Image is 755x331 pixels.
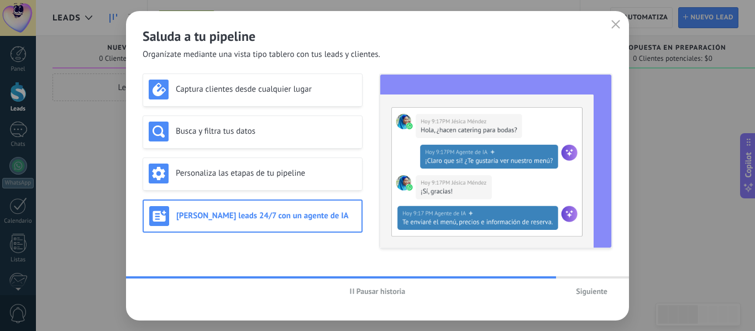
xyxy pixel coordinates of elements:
[576,287,607,295] span: Siguiente
[356,287,406,295] span: Pausar historia
[176,211,356,221] h3: [PERSON_NAME] leads 24/7 con un agente de IA
[143,28,612,45] h2: Saluda a tu pipeline
[176,126,356,136] h3: Busca y filtra tus datos
[176,168,356,178] h3: Personaliza las etapas de tu pipeline
[345,283,411,300] button: Pausar historia
[571,283,612,300] button: Siguiente
[143,49,380,60] span: Organízate mediante una vista tipo tablero con tus leads y clientes.
[176,84,356,94] h3: Captura clientes desde cualquier lugar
